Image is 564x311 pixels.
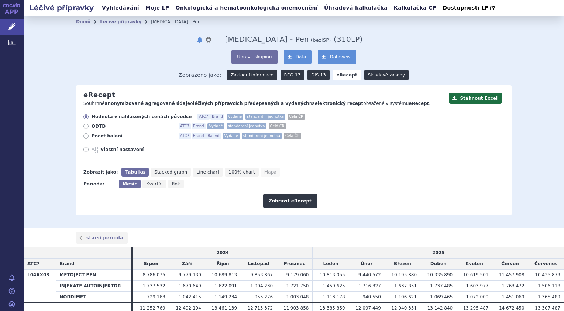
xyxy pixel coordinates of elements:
[286,294,309,300] span: 1 003 048
[391,305,417,311] span: 12 940 351
[255,294,273,300] span: 955 276
[228,170,255,175] span: 100% chart
[286,272,309,277] span: 9 179 060
[420,259,456,270] td: Duben
[502,294,525,300] span: 1 451 069
[427,272,453,277] span: 10 335 890
[143,3,171,13] a: Moje LP
[24,269,56,303] th: L04AX03
[385,259,420,270] td: Březen
[364,70,409,80] a: Skladové zásoby
[499,272,525,277] span: 11 457 908
[535,305,560,311] span: 13 307 487
[288,114,305,120] span: Celá ČR
[223,133,239,139] span: Vydané
[179,123,191,129] span: ATC7
[463,272,489,277] span: 10 619 501
[179,272,201,277] span: 9 779 130
[147,294,165,300] span: 729 163
[313,247,564,258] td: 2025
[196,170,219,175] span: Line chart
[250,283,273,288] span: 1 904 230
[307,70,330,80] a: DIS-13
[392,3,439,13] a: Kalkulačka CP
[284,133,301,139] span: Celá ČR
[92,114,192,120] span: Hodnota v nahlášených cenách původce
[179,70,221,80] span: Zobrazeno jako:
[210,114,224,120] span: Brand
[358,272,381,277] span: 9 440 572
[286,283,309,288] span: 1 721 750
[227,114,243,120] span: Vydané
[176,305,201,311] span: 12 492 194
[538,283,560,288] span: 1 506 118
[214,283,237,288] span: 1 622 091
[133,259,169,270] td: Srpen
[172,181,180,187] span: Rok
[440,3,498,13] a: Dostupnosti LP
[196,35,203,44] button: notifikace
[394,294,417,300] span: 1 106 621
[449,93,502,104] button: Stáhnout Excel
[211,272,237,277] span: 10 689 813
[92,123,173,129] span: ODTD
[250,272,273,277] span: 9 853 867
[263,194,317,208] button: Zobrazit eRecept
[535,272,560,277] span: 10 435 879
[227,123,266,129] span: standardní jednotka
[133,247,312,258] td: 2024
[83,100,445,107] p: Souhrnné o na obsažené v systému .
[179,133,191,139] span: ATC7
[59,261,74,266] span: Brand
[466,294,488,300] span: 1 072 009
[318,50,356,64] a: Dataview
[323,283,345,288] span: 1 459 625
[264,170,276,175] span: Mapa
[362,294,381,300] span: 940 550
[140,305,165,311] span: 11 252 769
[248,305,273,311] span: 12 713 372
[192,133,206,139] span: Brand
[56,269,131,280] th: METOJECT PEN
[27,261,40,266] span: ATC7
[315,101,364,106] strong: elektronický recept
[192,123,206,129] span: Brand
[24,3,100,13] h2: Léčivé přípravky
[231,50,277,64] button: Upravit skupinu
[56,291,131,303] th: NORDIMET
[245,114,285,120] span: standardní jednotka
[173,3,320,13] a: Onkologická a hematoonkologická onemocnění
[242,133,282,139] span: standardní jednotka
[205,35,212,44] button: nastavení
[320,272,345,277] span: 10 813 055
[56,280,131,291] th: INJEXATE AUTOINJEKTOR
[355,305,381,311] span: 12 097 449
[538,294,560,300] span: 1 365 489
[502,283,525,288] span: 1 763 472
[337,35,351,44] span: 310
[225,35,309,44] span: METHOTREXATE - Pen
[463,305,489,311] span: 13 295 487
[322,3,390,13] a: Úhradová kalkulačka
[330,54,350,59] span: Dataview
[125,170,145,175] span: Tabulka
[284,50,312,64] a: Data
[241,259,276,270] td: Listopad
[296,54,306,59] span: Data
[205,259,241,270] td: Říjen
[179,294,201,300] span: 1 042 415
[214,294,237,300] span: 1 149 234
[105,101,190,106] strong: anonymizované agregované údaje
[456,259,492,270] td: Květen
[193,101,309,106] strong: léčivých přípravcích předepsaných a vydaných
[349,259,385,270] td: Únor
[323,294,345,300] span: 1 113 178
[151,16,210,27] li: METHOTREXATE - Pen
[430,294,453,300] span: 1 069 465
[169,259,205,270] td: Září
[321,37,329,43] span: ISP
[143,283,165,288] span: 1 737 532
[143,272,165,277] span: 8 786 075
[320,305,345,311] span: 13 385 859
[430,283,453,288] span: 1 737 485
